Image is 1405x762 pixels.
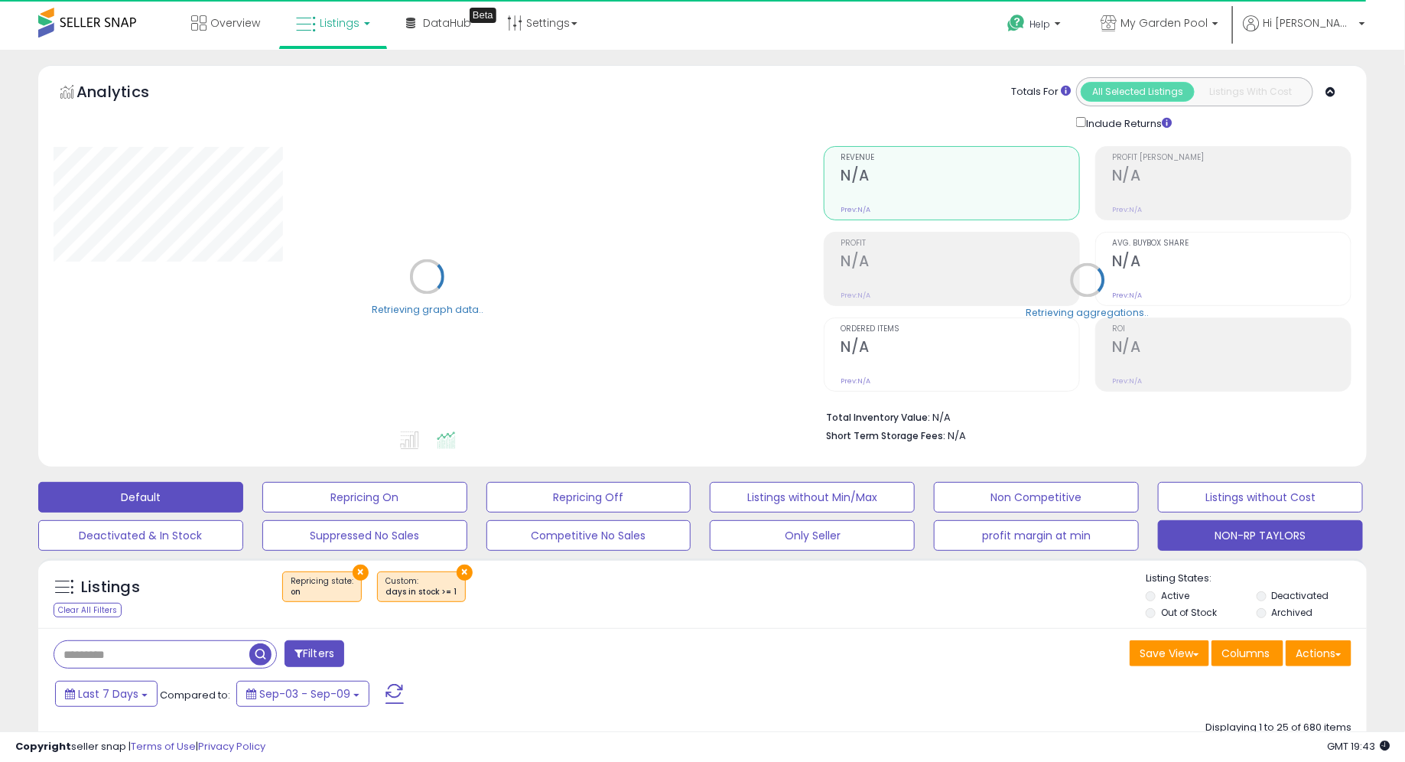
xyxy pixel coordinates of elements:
[259,686,350,702] span: Sep-03 - Sep-09
[1146,571,1367,586] p: Listing States:
[198,739,265,754] a: Privacy Policy
[131,739,196,754] a: Terms of Use
[353,565,369,581] button: ×
[1029,18,1050,31] span: Help
[385,587,457,598] div: days in stock >= 1
[710,520,915,551] button: Only Seller
[486,520,691,551] button: Competitive No Sales
[291,587,353,598] div: on
[486,482,691,513] button: Repricing Off
[1205,721,1351,735] div: Displaying 1 to 25 of 680 items
[15,739,71,754] strong: Copyright
[1263,15,1355,31] span: Hi [PERSON_NAME]
[160,688,230,702] span: Compared to:
[1221,646,1270,661] span: Columns
[291,575,353,598] span: Repricing state :
[1272,589,1329,602] label: Deactivated
[470,8,496,23] div: Tooltip anchor
[1194,82,1308,102] button: Listings With Cost
[1161,589,1189,602] label: Active
[710,482,915,513] button: Listings without Min/Max
[55,681,158,707] button: Last 7 Days
[1243,15,1365,50] a: Hi [PERSON_NAME]
[15,740,265,754] div: seller snap | |
[1026,306,1150,320] div: Retrieving aggregations..
[1130,640,1209,666] button: Save View
[1272,606,1313,619] label: Archived
[1211,640,1283,666] button: Columns
[1007,14,1026,33] i: Get Help
[210,15,260,31] span: Overview
[78,686,138,702] span: Last 7 Days
[423,15,471,31] span: DataHub
[236,681,369,707] button: Sep-03 - Sep-09
[1120,15,1208,31] span: My Garden Pool
[1081,82,1195,102] button: All Selected Listings
[1286,640,1351,666] button: Actions
[385,575,457,598] span: Custom:
[1327,739,1390,754] span: 2025-09-17 19:43 GMT
[934,482,1139,513] button: Non Competitive
[38,482,243,513] button: Default
[1011,85,1071,99] div: Totals For
[285,640,344,667] button: Filters
[76,81,179,106] h5: Analytics
[372,303,483,317] div: Retrieving graph data..
[995,2,1076,50] a: Help
[1065,114,1191,131] div: Include Returns
[1158,482,1363,513] button: Listings without Cost
[1161,606,1217,619] label: Out of Stock
[1158,520,1363,551] button: NON-RP TAYLORS
[320,15,359,31] span: Listings
[262,482,467,513] button: Repricing On
[81,577,140,598] h5: Listings
[38,520,243,551] button: Deactivated & In Stock
[54,603,122,617] div: Clear All Filters
[934,520,1139,551] button: profit margin at min
[262,520,467,551] button: Suppressed No Sales
[457,565,473,581] button: ×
